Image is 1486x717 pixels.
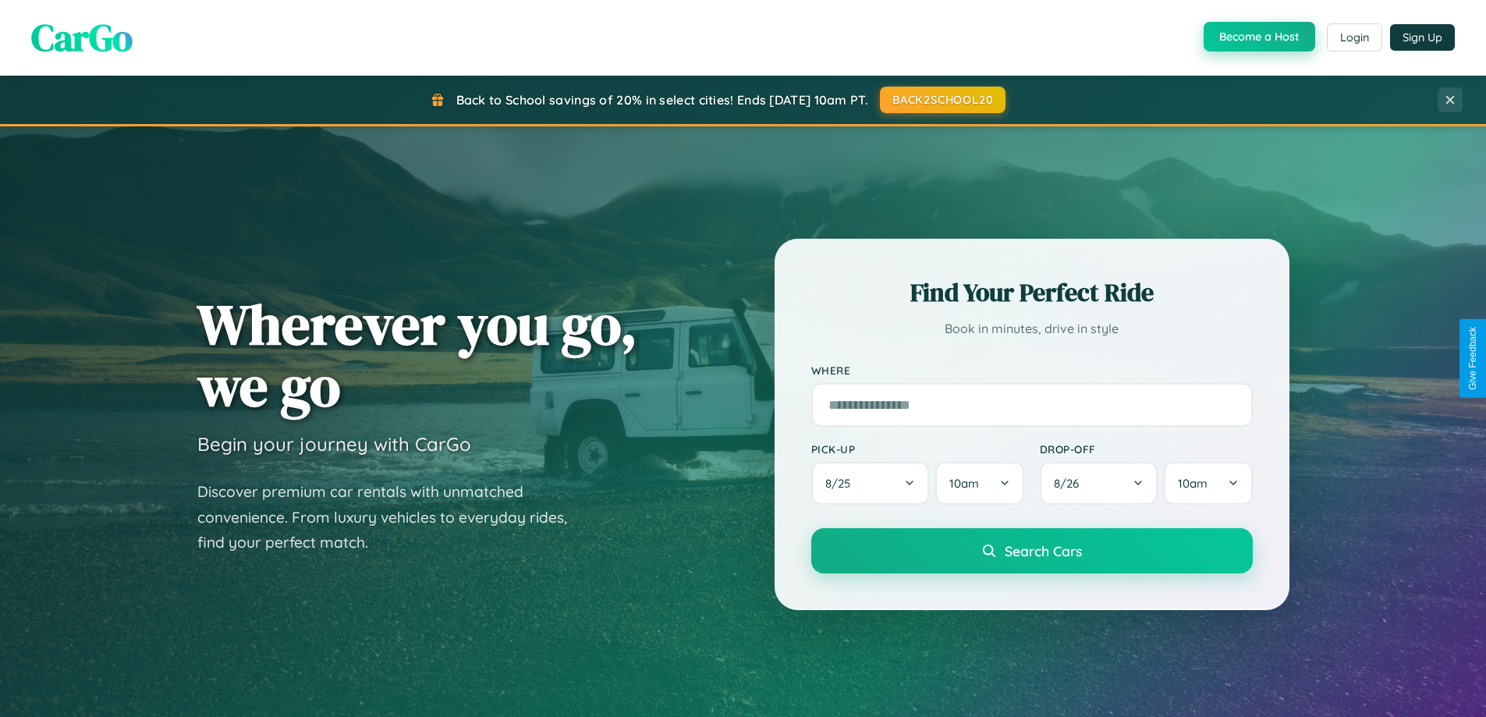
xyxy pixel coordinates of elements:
label: Where [811,364,1253,377]
span: 10am [1178,476,1208,491]
button: 10am [1164,462,1252,505]
span: 8 / 26 [1054,476,1087,491]
h1: Wherever you go, we go [197,293,637,417]
button: Sign Up [1390,24,1455,51]
h2: Find Your Perfect Ride [811,275,1253,310]
label: Pick-up [811,442,1024,456]
span: 8 / 25 [825,476,858,491]
p: Book in minutes, drive in style [811,318,1253,340]
div: Give Feedback [1467,327,1478,390]
h3: Begin your journey with CarGo [197,432,471,456]
label: Drop-off [1040,442,1253,456]
span: Search Cars [1005,542,1082,559]
button: Login [1327,23,1382,51]
button: Search Cars [811,528,1253,573]
span: Back to School savings of 20% in select cities! Ends [DATE] 10am PT. [456,92,868,108]
button: Become a Host [1204,22,1315,51]
button: 8/26 [1040,462,1158,505]
span: CarGo [31,12,133,63]
p: Discover premium car rentals with unmatched convenience. From luxury vehicles to everyday rides, ... [197,479,587,555]
button: 10am [935,462,1023,505]
button: BACK2SCHOOL20 [880,87,1005,113]
span: 10am [949,476,979,491]
button: 8/25 [811,462,930,505]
